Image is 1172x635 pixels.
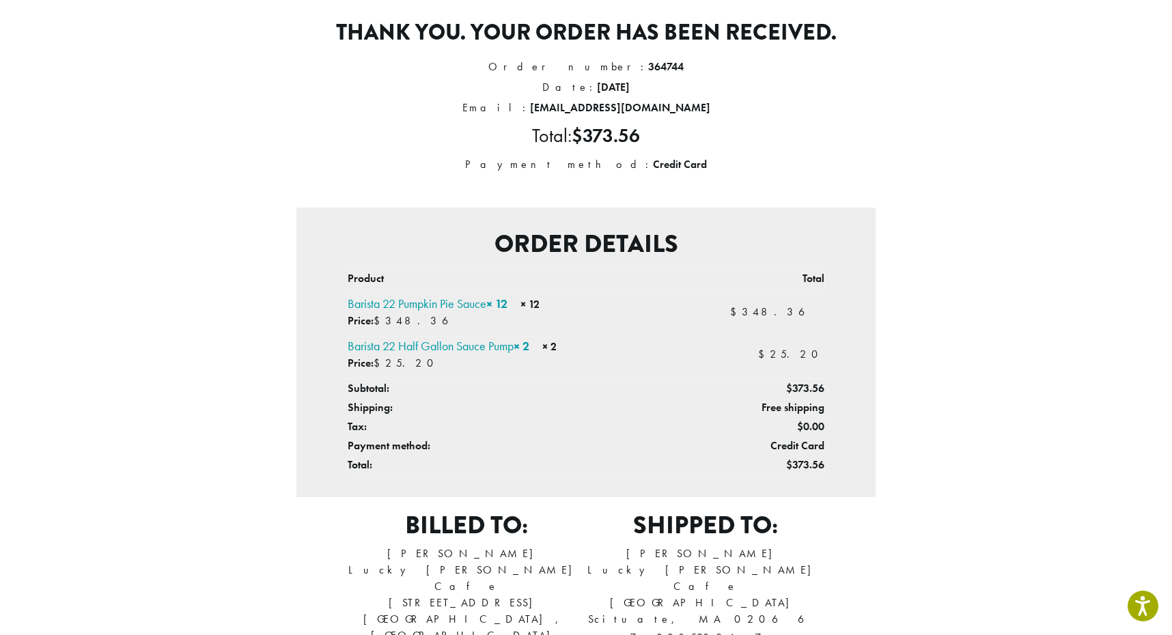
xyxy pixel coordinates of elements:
li: Payment method: [296,154,876,175]
li: Date: [296,77,876,98]
strong: × 12 [520,297,540,311]
h2: Billed to: [347,511,586,540]
span: 0.00 [797,419,824,434]
h2: Order details [307,229,865,259]
bdi: 373.56 [572,124,640,147]
li: Email: [296,98,876,118]
li: Total: [296,118,876,154]
td: Free shipping [676,398,824,417]
h2: Shipped to: [586,511,825,540]
strong: 364744 [648,59,684,74]
span: $ [786,457,792,472]
span: 373.56 [786,457,824,472]
li: Order number: [296,57,876,77]
span: 348.36 [374,313,468,328]
span: 373.56 [786,381,824,395]
p: Thank you. Your order has been received. [296,20,876,46]
strong: [DATE] [597,80,630,94]
strong: × 12 [486,296,507,311]
th: Product [348,265,676,294]
strong: × 2 [542,339,557,354]
strong: Price: [348,356,374,370]
a: Barista 22 Pumpkin Pie Sauce× 12 [348,296,507,311]
a: Barista 22 Half Gallon Sauce Pump× 2 [348,338,529,354]
bdi: 348.36 [730,305,824,319]
strong: × 2 [514,338,529,354]
th: Shipping: [348,398,676,417]
span: $ [730,305,742,319]
span: $ [786,381,792,395]
th: Total: [348,455,676,475]
span: $ [374,313,385,328]
strong: [EMAIL_ADDRESS][DOMAIN_NAME] [530,100,710,115]
th: Subtotal: [348,379,676,399]
span: $ [797,419,803,434]
th: Tax: [348,417,676,436]
strong: Price: [348,313,374,328]
span: $ [758,347,770,361]
th: Total [676,265,824,294]
bdi: 25.20 [758,347,824,361]
th: Payment method: [348,436,676,455]
span: 25.20 [374,356,440,370]
span: $ [374,356,385,370]
strong: Credit Card [653,157,707,171]
span: $ [572,124,583,147]
td: Credit Card [676,436,824,455]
